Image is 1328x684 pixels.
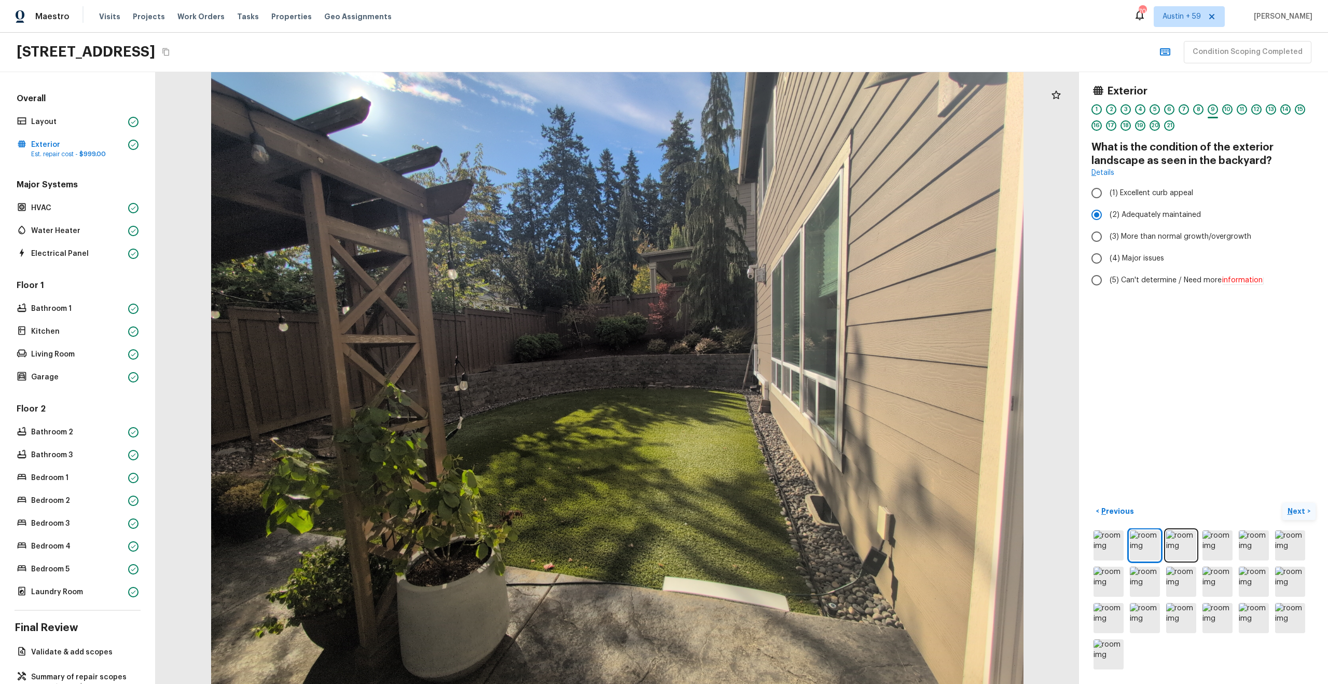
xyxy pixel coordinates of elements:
span: (2) Adequately maintained [1110,210,1201,220]
span: Geo Assignments [324,11,392,22]
div: 10 [1222,104,1233,115]
div: 704 [1139,6,1146,17]
p: Validate & add scopes [31,647,134,658]
img: room img [1275,567,1305,597]
p: Next [1288,506,1307,516]
span: (5) Can't determine / Need more [1110,275,1263,285]
div: 19 [1135,120,1145,131]
div: 12 [1251,104,1262,115]
span: Projects [133,11,165,22]
img: room img [1094,639,1124,669]
img: room img [1239,567,1269,597]
p: Bedroom 5 [31,564,124,574]
div: 2 [1106,104,1116,115]
div: 14 [1280,104,1291,115]
h5: Major Systems [15,179,141,193]
img: room img [1094,567,1124,597]
span: Visits [99,11,120,22]
h5: Floor 1 [15,280,141,293]
div: 1 [1091,104,1102,115]
div: 3 [1120,104,1131,115]
button: <Previous [1091,503,1138,520]
span: [PERSON_NAME] [1250,11,1312,22]
span: (1) Excellent curb appeal [1110,188,1193,198]
img: room img [1239,530,1269,560]
span: $999.00 [79,151,106,157]
img: room img [1130,530,1160,560]
img: room img [1130,567,1160,597]
h5: Overall [15,93,141,106]
img: room img [1275,530,1305,560]
h4: Final Review [15,621,141,635]
img: room img [1094,530,1124,560]
img: room img [1166,603,1196,633]
span: Tasks [237,13,259,20]
p: Est. repair cost - [31,150,124,158]
p: Bedroom 1 [31,473,124,483]
img: room img [1130,603,1160,633]
div: 4 [1135,104,1145,115]
p: Bathroom 2 [31,427,124,437]
h4: What is the condition of the exterior landscape as seen in the backyard? [1091,141,1316,168]
div: 16 [1091,120,1102,131]
p: Water Heater [31,226,124,236]
h2: [STREET_ADDRESS] [17,43,155,61]
p: Electrical Panel [31,249,124,259]
p: Bedroom 3 [31,518,124,529]
p: Laundry Room [31,587,124,597]
p: Garage [31,372,124,382]
div: 15 [1295,104,1305,115]
div: 21 [1164,120,1174,131]
div: 20 [1150,120,1160,131]
img: room img [1202,603,1233,633]
span: Maestro [35,11,70,22]
span: Austin + 59 [1163,11,1201,22]
div: 8 [1193,104,1203,115]
img: room img [1166,567,1196,597]
div: 5 [1150,104,1160,115]
h4: Exterior [1107,85,1147,98]
h5: Floor 2 [15,403,141,417]
p: Bedroom 4 [31,541,124,552]
p: Exterior [31,140,124,150]
img: room img [1275,603,1305,633]
img: room img [1202,530,1233,560]
div: 7 [1179,104,1189,115]
div: 6 [1164,104,1174,115]
p: HVAC [31,203,124,213]
p: Bathroom 1 [31,304,124,314]
button: Copy Address [159,45,173,59]
p: Summary of repair scopes [31,672,134,682]
div: 9 [1208,104,1218,115]
span: (4) Major issues [1110,253,1164,264]
span: Work Orders [177,11,225,22]
p: Living Room [31,349,124,360]
span: (3) More than normal growth/overgrowth [1110,231,1251,242]
div: 13 [1266,104,1276,115]
div: 18 [1120,120,1131,131]
a: Details [1091,168,1114,178]
p: Kitchen [31,326,124,337]
p: Previous [1099,506,1134,516]
span: Properties [271,11,312,22]
img: room img [1239,603,1269,633]
div: 11 [1237,104,1247,115]
button: Next> [1282,503,1316,520]
img: room img [1094,603,1124,633]
img: room img [1166,530,1196,560]
p: Bathroom 3 [31,450,124,460]
img: room img [1202,567,1233,597]
p: Layout [31,117,124,127]
p: Bedroom 2 [31,496,124,506]
em: information [1222,276,1263,284]
div: 17 [1106,120,1116,131]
